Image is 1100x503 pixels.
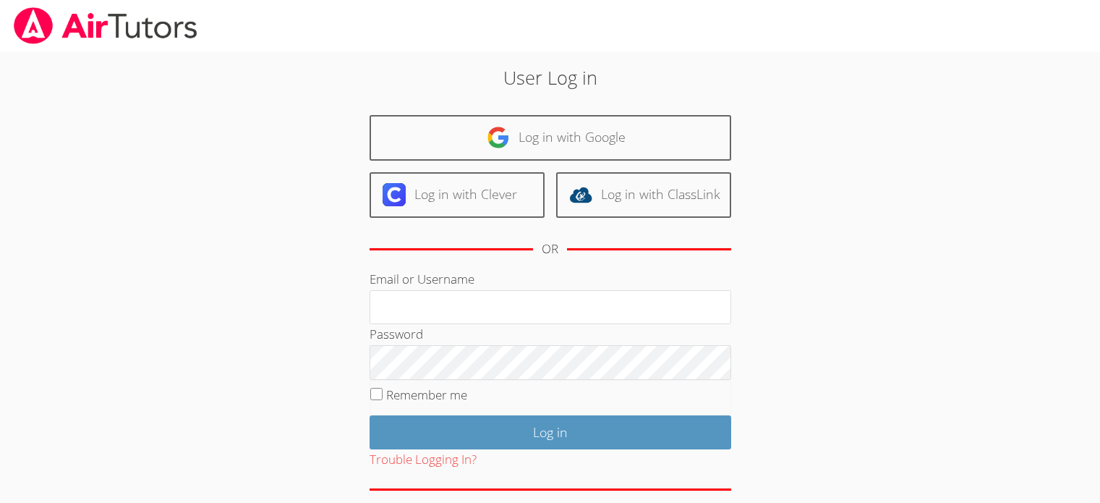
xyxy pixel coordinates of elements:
[12,7,199,44] img: airtutors_banner-c4298cdbf04f3fff15de1276eac7730deb9818008684d7c2e4769d2f7ddbe033.png
[370,449,477,470] button: Trouble Logging In?
[370,326,423,342] label: Password
[253,64,847,91] h2: User Log in
[556,172,731,218] a: Log in with ClassLink
[386,386,467,403] label: Remember me
[370,271,474,287] label: Email or Username
[569,183,592,206] img: classlink-logo-d6bb404cc1216ec64c9a2012d9dc4662098be43eaf13dc465df04b49fa7ab582.svg
[370,172,545,218] a: Log in with Clever
[487,126,510,149] img: google-logo-50288ca7cdecda66e5e0955fdab243c47b7ad437acaf1139b6f446037453330a.svg
[542,239,558,260] div: OR
[383,183,406,206] img: clever-logo-6eab21bc6e7a338710f1a6ff85c0baf02591cd810cc4098c63d3a4b26e2feb20.svg
[370,115,731,161] a: Log in with Google
[370,415,731,449] input: Log in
